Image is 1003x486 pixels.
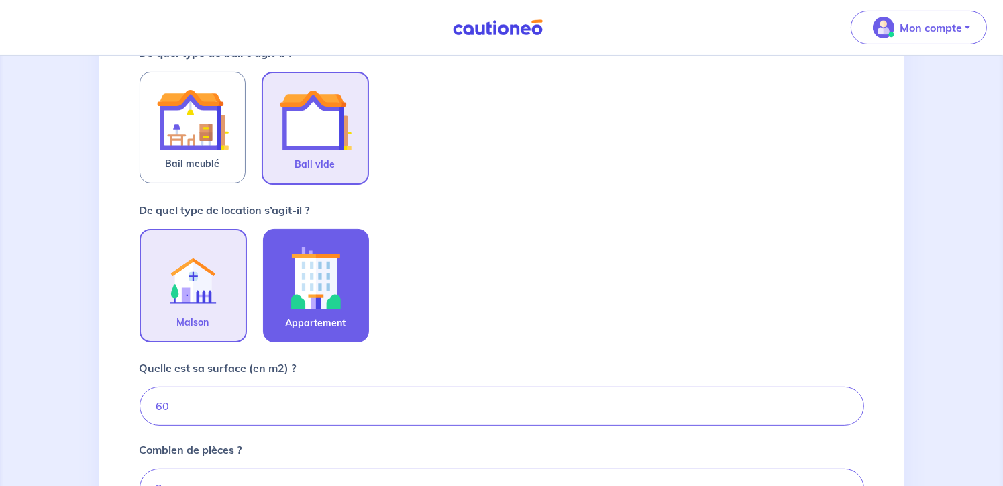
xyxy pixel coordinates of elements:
p: De quel type de location s’agit-il ? [140,202,310,218]
button: illu_account_valid_menu.svgMon compte [851,11,987,44]
p: Combien de pièces ? [140,442,242,458]
span: Appartement [286,315,346,331]
input: Ex : 67 [140,387,864,426]
p: Mon compte [900,19,962,36]
span: Bail meublé [165,156,219,172]
span: Maison [177,314,209,330]
img: illu_rent.svg [157,241,229,314]
img: illu_account_valid_menu.svg [873,17,894,38]
img: illu_furnished_lease.svg [156,83,229,156]
img: Cautioneo [447,19,548,36]
p: Quelle est sa surface (en m2) ? [140,360,297,376]
span: Bail vide [295,156,335,173]
img: illu_empty_lease.svg [279,84,352,156]
img: illu_apartment.svg [280,240,352,315]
